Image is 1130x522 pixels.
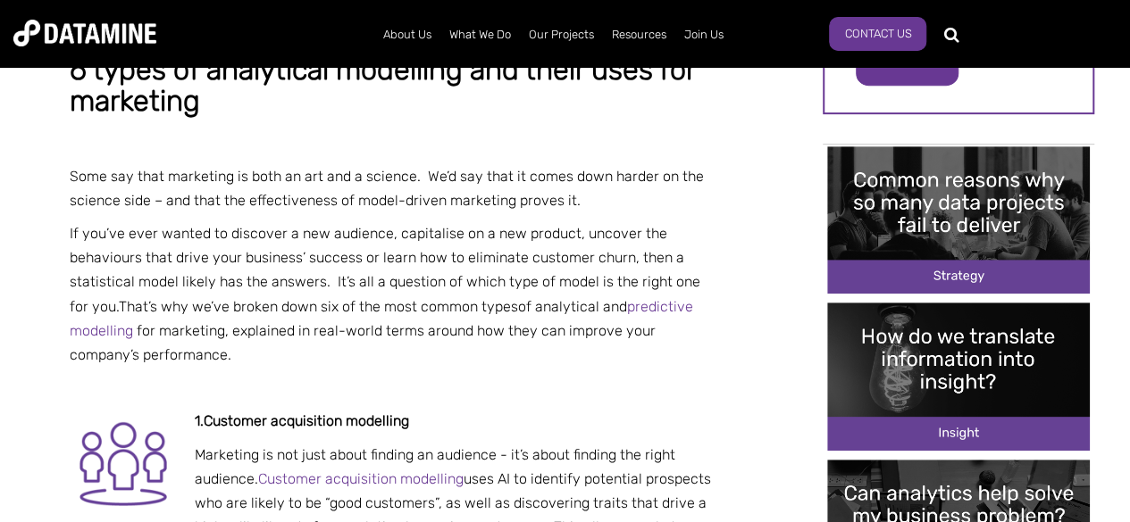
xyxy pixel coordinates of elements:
a: About Us [374,12,440,58]
img: How do we translate insights cover image [827,302,1090,450]
a: Contact Us [829,17,926,51]
span: 1. [195,412,204,429]
a: Customer acquisition modelling [258,470,464,487]
a: predictive modelling [70,298,693,339]
span: f you’ve ever wanted to discover a new audience, capitalise on a new product, uncover the behavio... [70,225,700,315]
a: of [518,298,532,315]
span: for marketing, explained in real-world terms around how they can improve your company’s performance. [70,322,656,363]
a: Resources [603,12,675,58]
a: Join Us [675,12,732,58]
span: Some say that marketing is both an art and a science. We’d say that it comes down harder on the s... [70,168,704,209]
img: Common reasons why so many data projects fail to deliver [827,146,1090,294]
img: Datamine [13,20,156,46]
img: Community icon [70,409,177,516]
span: 6 types of analytical modelling and their uses for marketing [70,53,695,119]
span: analytical and [70,298,693,339]
span: That’s why we’ve broken down six of the most common types [119,298,532,315]
span: I [70,225,73,242]
a: What We Do [440,12,520,58]
a: Our Projects [520,12,603,58]
strong: Customer acquisition modelling [204,412,409,429]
